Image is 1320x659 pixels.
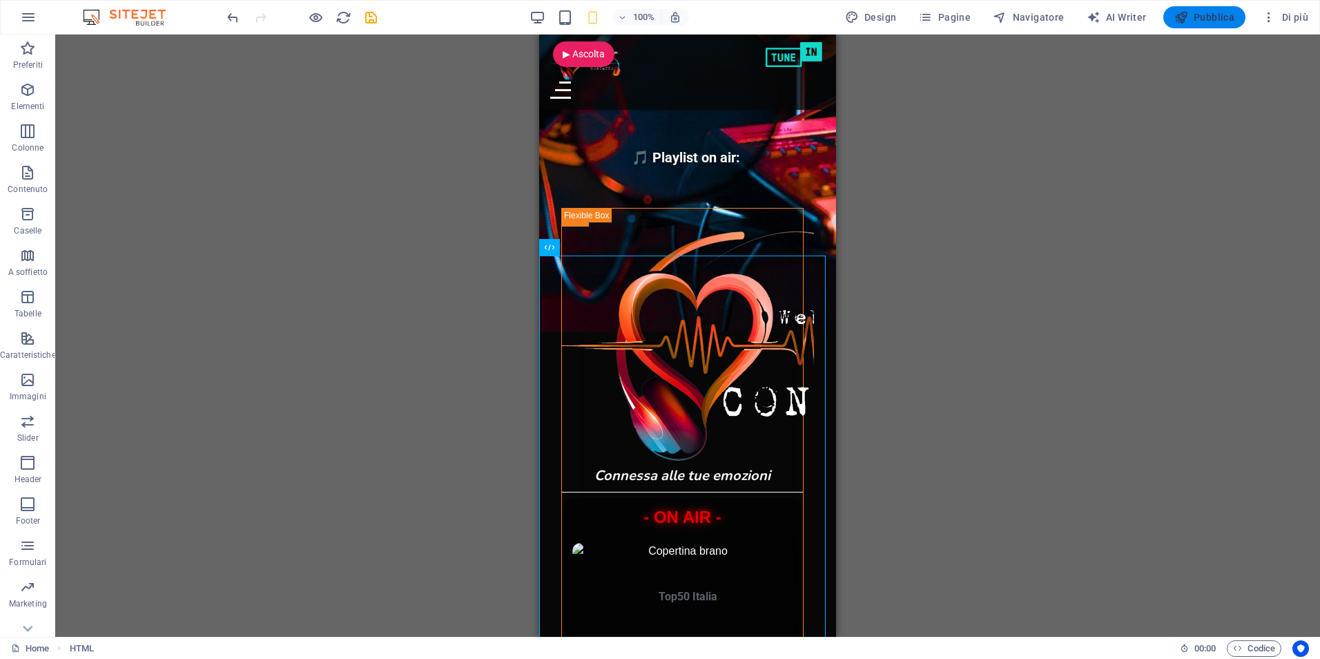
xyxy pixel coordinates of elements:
button: reload [335,9,351,26]
span: Navigatore [993,10,1064,24]
p: Immagini [10,391,46,402]
p: Caselle [14,225,41,236]
button: Usercentrics [1292,640,1309,657]
div: Design (Ctrl+Alt+Y) [839,6,902,28]
nav: breadcrumb [70,640,94,657]
span: Codice [1233,640,1275,657]
p: Marketing [9,598,47,609]
button: Pubblica [1163,6,1246,28]
button: Di più [1256,6,1314,28]
p: Contenuto [8,184,48,195]
i: Quando ridimensioni, regola automaticamente il livello di zoom in modo che corrisponda al disposi... [669,11,681,23]
span: Fai clic per selezionare. Doppio clic per modificare [70,640,94,657]
h6: 100% [633,9,655,26]
p: Header [14,474,42,485]
p: Tabelle [14,308,41,319]
span: Pagine [918,10,971,24]
span: Design [845,10,897,24]
button: AI Writer [1081,6,1152,28]
button: Design [839,6,902,28]
p: Colonne [12,142,43,153]
p: Footer [16,515,41,526]
span: AI Writer [1087,10,1147,24]
a: Fai clic per annullare la selezione. Doppio clic per aprire le pagine [11,640,49,657]
p: Elementi [11,101,44,112]
button: Clicca qui per lasciare la modalità di anteprima e continuare la modifica [307,9,324,26]
i: Ricarica la pagina [336,10,351,26]
p: A soffietto [8,267,48,278]
p: Slider [17,432,39,443]
button: Navigatore [987,6,1069,28]
button: 100% [612,9,661,26]
button: Codice [1227,640,1281,657]
span: : [1204,643,1206,653]
h6: Tempo sessione [1180,640,1216,657]
p: Formulari [9,557,46,568]
button: undo [224,9,241,26]
p: Preferiti [13,59,43,70]
span: Pubblica [1174,10,1235,24]
i: Annulla: Cambia testo (Ctrl+Z) [225,10,241,26]
img: Editor Logo [79,9,183,26]
button: Pagine [913,6,976,28]
span: 00 00 [1194,640,1216,657]
i: Salva (Ctrl+S) [363,10,379,26]
button: save [362,9,379,26]
span: Di più [1262,10,1308,24]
